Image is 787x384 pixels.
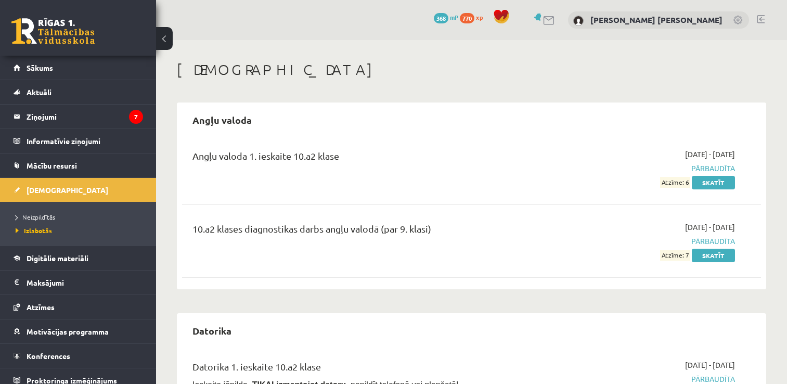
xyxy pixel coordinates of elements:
[14,153,143,177] a: Mācību resursi
[27,105,143,129] legend: Ziņojumi
[27,327,109,336] span: Motivācijas programma
[27,271,143,295] legend: Maksājumi
[27,87,51,97] span: Aktuāli
[27,185,108,195] span: [DEMOGRAPHIC_DATA]
[692,176,735,189] a: Skatīt
[27,351,70,361] span: Konferences
[14,319,143,343] a: Motivācijas programma
[573,16,584,26] img: Endija Elizabete Zēvalde
[192,222,549,241] div: 10.a2 klases diagnostikas darbs angļu valodā (par 9. klasi)
[685,360,735,370] span: [DATE] - [DATE]
[14,178,143,202] a: [DEMOGRAPHIC_DATA]
[14,271,143,295] a: Maksājumi
[11,18,95,44] a: Rīgas 1. Tālmācības vidusskola
[27,161,77,170] span: Mācību resursi
[476,13,483,21] span: xp
[590,15,723,25] a: [PERSON_NAME] [PERSON_NAME]
[182,108,262,132] h2: Angļu valoda
[14,295,143,319] a: Atzīmes
[14,56,143,80] a: Sākums
[434,13,448,23] span: 368
[460,13,474,23] span: 770
[685,149,735,160] span: [DATE] - [DATE]
[27,63,53,72] span: Sākums
[27,302,55,312] span: Atzīmes
[192,149,549,168] div: Angļu valoda 1. ieskaite 10.a2 klase
[14,129,143,153] a: Informatīvie ziņojumi
[27,129,143,153] legend: Informatīvie ziņojumi
[129,110,143,124] i: 7
[182,318,242,343] h2: Datorika
[434,13,458,21] a: 368 mP
[27,253,88,263] span: Digitālie materiāli
[564,236,735,247] span: Pārbaudīta
[460,13,488,21] a: 770 xp
[564,163,735,174] span: Pārbaudīta
[177,61,766,79] h1: [DEMOGRAPHIC_DATA]
[14,105,143,129] a: Ziņojumi7
[660,177,690,188] span: Atzīme: 6
[450,13,458,21] span: mP
[14,246,143,270] a: Digitālie materiāli
[16,213,55,221] span: Neizpildītās
[692,249,735,262] a: Skatīt
[16,226,52,235] span: Izlabotās
[660,250,690,261] span: Atzīme: 7
[14,344,143,368] a: Konferences
[14,80,143,104] a: Aktuāli
[16,226,146,235] a: Izlabotās
[192,360,549,379] div: Datorika 1. ieskaite 10.a2 klase
[685,222,735,233] span: [DATE] - [DATE]
[16,212,146,222] a: Neizpildītās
